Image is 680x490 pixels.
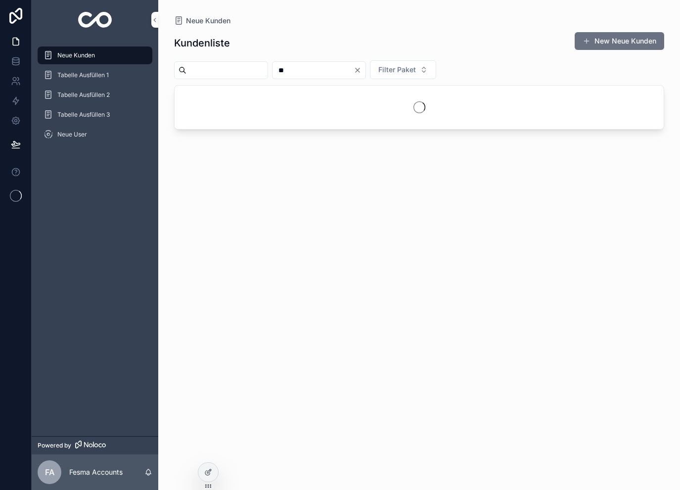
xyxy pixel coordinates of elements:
div: scrollable content [32,40,158,156]
a: Tabelle Ausfüllen 1 [38,66,152,84]
a: Tabelle Ausfüllen 3 [38,106,152,124]
button: New Neue Kunden [575,32,664,50]
a: Neue Kunden [38,46,152,64]
span: FA [45,466,54,478]
a: Powered by [32,436,158,454]
span: Filter Paket [378,65,416,75]
span: Neue User [57,131,87,138]
span: Powered by [38,442,71,449]
p: Fesma Accounts [69,467,123,477]
span: Tabelle Ausfüllen 1 [57,71,109,79]
span: Neue Kunden [57,51,95,59]
h1: Kundenliste [174,36,230,50]
span: Tabelle Ausfüllen 3 [57,111,110,119]
button: Clear [354,66,365,74]
a: Tabelle Ausfüllen 2 [38,86,152,104]
button: Select Button [370,60,436,79]
a: Neue User [38,126,152,143]
a: Neue Kunden [174,16,230,26]
span: Tabelle Ausfüllen 2 [57,91,110,99]
span: Neue Kunden [186,16,230,26]
img: App logo [78,12,112,28]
